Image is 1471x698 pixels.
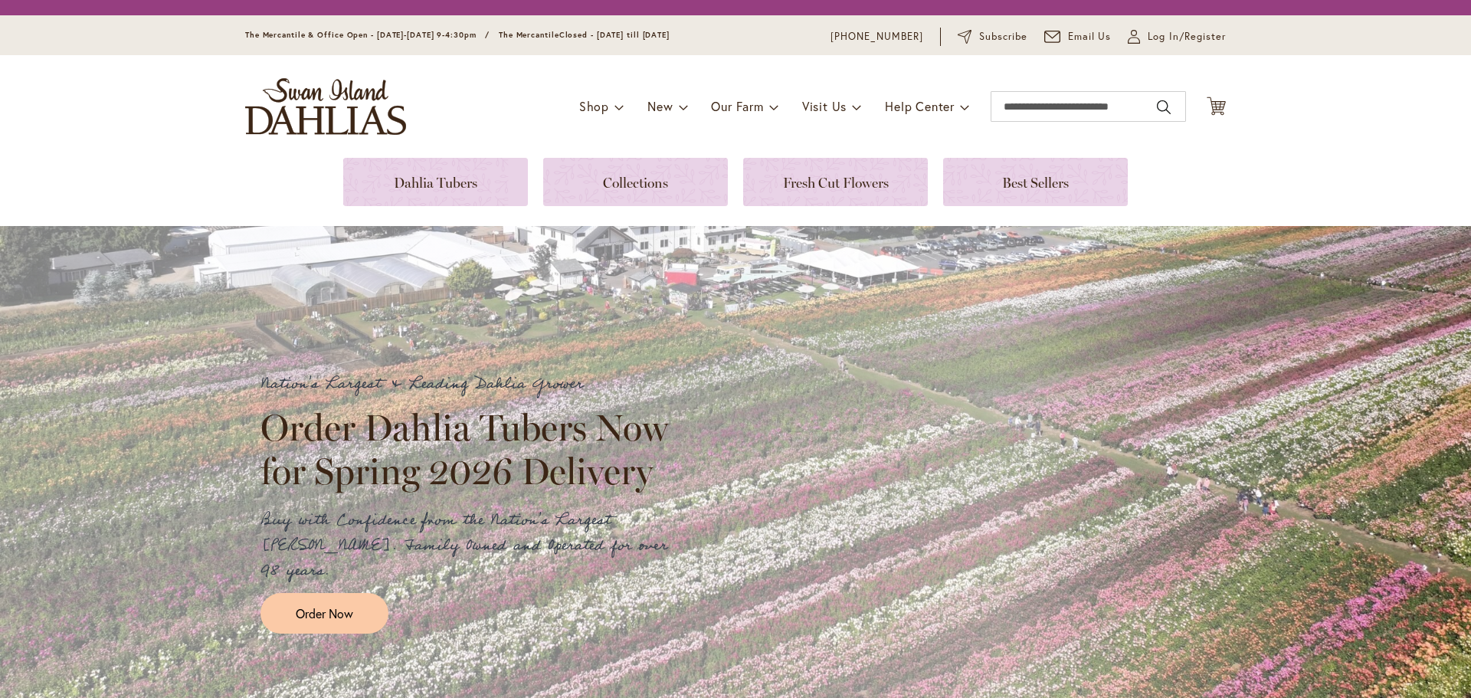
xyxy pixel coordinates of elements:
[1148,29,1226,44] span: Log In/Register
[802,98,847,114] span: Visit Us
[1128,29,1226,44] a: Log In/Register
[885,98,955,114] span: Help Center
[958,29,1027,44] a: Subscribe
[260,593,388,634] a: Order Now
[647,98,673,114] span: New
[260,372,682,397] p: Nation's Largest & Leading Dahlia Grower
[245,30,559,40] span: The Mercantile & Office Open - [DATE]-[DATE] 9-4:30pm / The Mercantile
[711,98,763,114] span: Our Farm
[579,98,609,114] span: Shop
[1068,29,1112,44] span: Email Us
[245,78,406,135] a: store logo
[979,29,1027,44] span: Subscribe
[260,406,682,492] h2: Order Dahlia Tubers Now for Spring 2026 Delivery
[1044,29,1112,44] a: Email Us
[1157,95,1171,120] button: Search
[296,605,353,622] span: Order Now
[831,29,923,44] a: [PHONE_NUMBER]
[260,508,682,584] p: Buy with Confidence from the Nation's Largest [PERSON_NAME]. Family Owned and Operated for over 9...
[559,30,670,40] span: Closed - [DATE] till [DATE]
